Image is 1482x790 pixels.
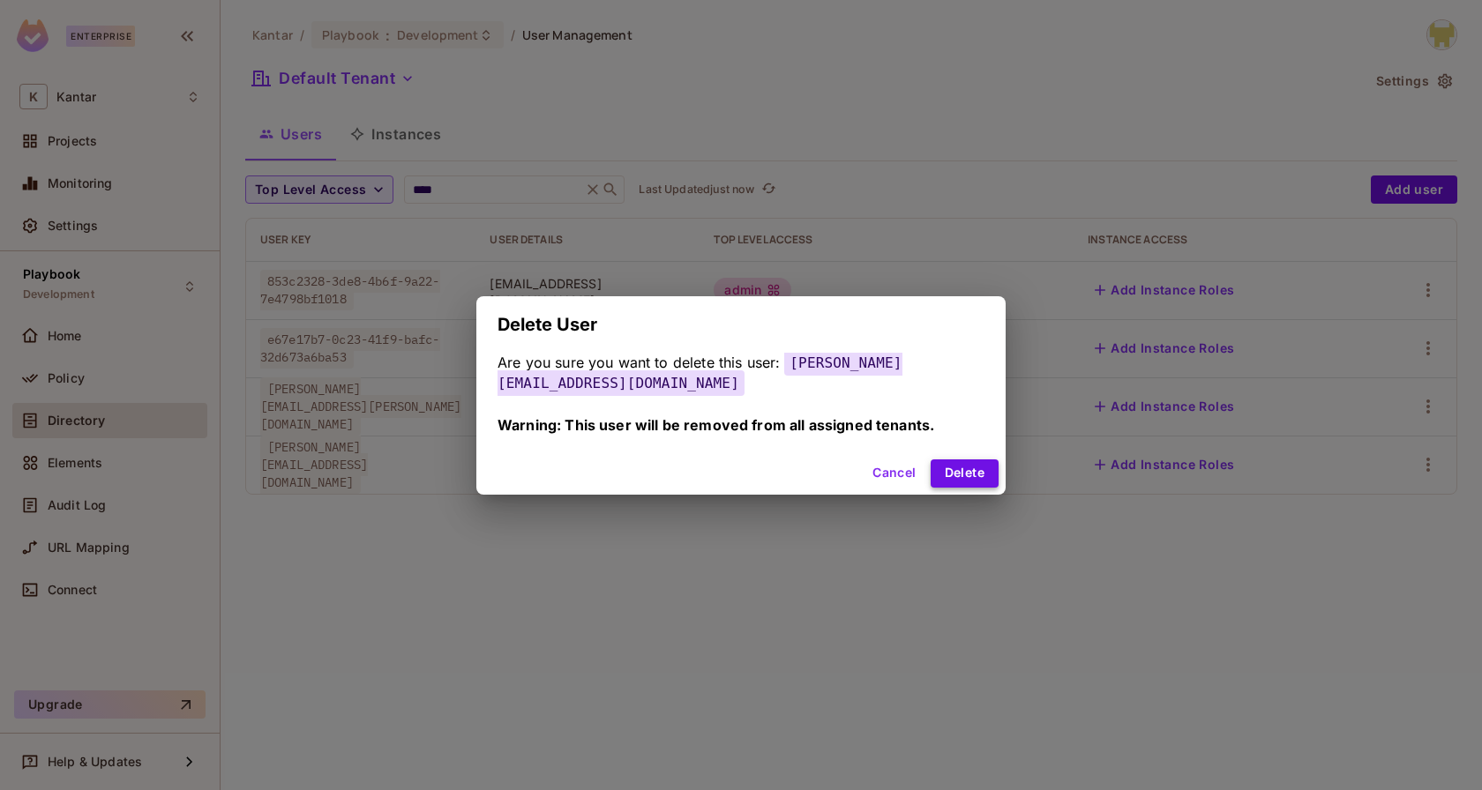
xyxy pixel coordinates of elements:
[498,416,934,434] span: Warning: This user will be removed from all assigned tenants.
[865,459,923,488] button: Cancel
[498,354,780,371] span: Are you sure you want to delete this user:
[931,459,999,488] button: Delete
[498,350,902,396] span: [PERSON_NAME][EMAIL_ADDRESS][DOMAIN_NAME]
[476,296,1006,353] h2: Delete User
